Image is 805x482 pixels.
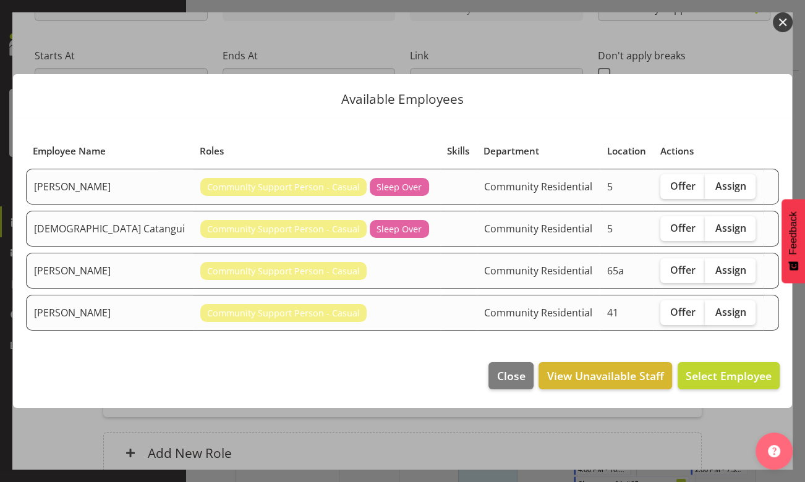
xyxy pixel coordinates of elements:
[496,368,525,384] span: Close
[483,144,539,158] span: Department
[207,264,360,278] span: Community Support Person - Casual
[26,295,193,331] td: [PERSON_NAME]
[26,169,193,205] td: [PERSON_NAME]
[484,222,592,235] span: Community Residential
[207,180,360,194] span: Community Support Person - Casual
[670,222,696,234] span: Offer
[607,180,613,193] span: 5
[715,222,746,234] span: Assign
[660,144,694,158] span: Actions
[26,211,193,247] td: [DEMOGRAPHIC_DATA] Catangui
[715,264,746,276] span: Assign
[200,144,224,158] span: Roles
[26,253,193,289] td: [PERSON_NAME]
[670,306,696,318] span: Offer
[25,93,780,106] p: Available Employees
[670,180,696,192] span: Offer
[670,264,696,276] span: Offer
[484,180,592,193] span: Community Residential
[607,144,646,158] span: Location
[33,144,106,158] span: Employee Name
[377,180,422,194] span: Sleep Over
[768,445,780,457] img: help-xxl-2.png
[715,306,746,318] span: Assign
[607,264,624,277] span: 65a
[782,199,805,283] button: Feedback - Show survey
[207,222,360,236] span: Community Support Person - Casual
[207,307,360,320] span: Community Support Person - Casual
[547,368,664,384] span: View Unavailable Staff
[484,306,592,319] span: Community Residential
[678,362,780,389] button: Select Employee
[484,264,592,277] span: Community Residential
[607,306,618,319] span: 41
[686,368,772,383] span: Select Employee
[447,144,469,158] span: Skills
[715,180,746,192] span: Assign
[788,211,799,255] span: Feedback
[607,222,613,235] span: 5
[377,222,422,236] span: Sleep Over
[539,362,671,389] button: View Unavailable Staff
[488,362,533,389] button: Close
